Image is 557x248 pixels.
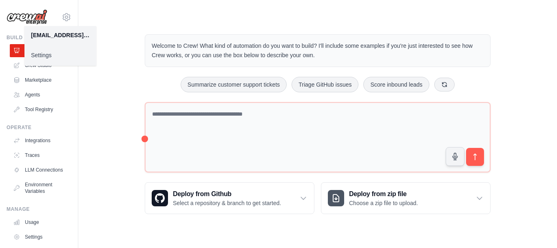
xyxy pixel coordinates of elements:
[7,34,71,41] div: Build
[516,209,557,248] div: Виджет чата
[516,209,557,248] iframe: Chat Widget
[363,77,429,92] button: Score inbound leads
[349,199,418,207] p: Choose a zip file to upload.
[10,134,71,147] a: Integrations
[10,103,71,116] a: Tool Registry
[10,44,71,57] a: Automations
[292,77,358,92] button: Triage GitHub issues
[10,230,71,244] a: Settings
[7,206,71,212] div: Manage
[10,74,71,87] a: Marketplace
[10,59,71,72] a: Crew Studio
[152,41,484,60] p: Welcome to Crew! What kind of automation do you want to build? I'll include some examples if you'...
[10,216,71,229] a: Usage
[10,178,71,198] a: Environment Variables
[7,124,71,131] div: Operate
[24,48,96,63] a: Settings
[31,31,90,39] div: [EMAIL_ADDRESS][DOMAIN_NAME]
[10,149,71,162] a: Traces
[10,88,71,101] a: Agents
[7,9,47,25] img: Logo
[181,77,287,92] button: Summarize customer support tickets
[10,163,71,177] a: LLM Connections
[173,189,281,199] h3: Deploy from Github
[349,189,418,199] h3: Deploy from zip file
[173,199,281,207] p: Select a repository & branch to get started.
